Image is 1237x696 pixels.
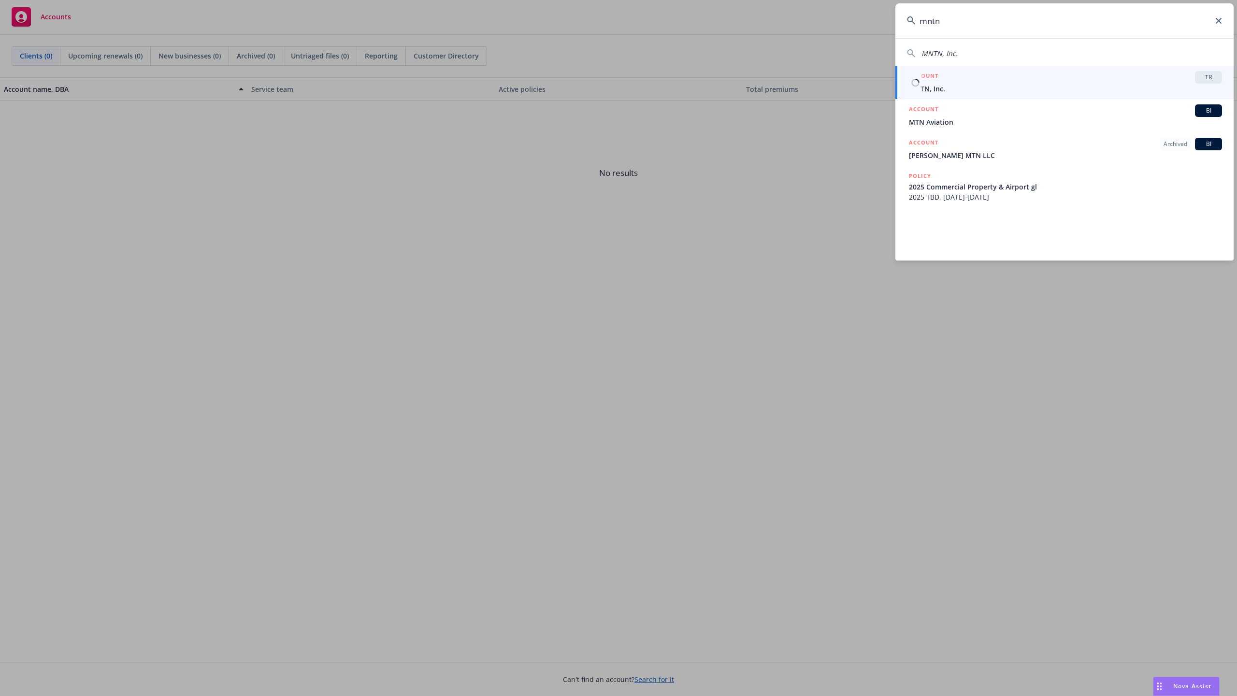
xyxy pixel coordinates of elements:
span: [PERSON_NAME] MTN LLC [909,150,1222,160]
span: BI [1199,106,1218,115]
h5: ACCOUNT [909,71,938,83]
span: MTN Aviation [909,117,1222,127]
h5: POLICY [909,171,931,181]
h5: ACCOUNT [909,138,938,149]
input: Search... [895,3,1234,38]
span: 2025 Commercial Property & Airport gl [909,182,1222,192]
div: Drag to move [1153,677,1165,696]
a: ACCOUNTArchivedBI[PERSON_NAME] MTN LLC [895,132,1234,166]
a: POLICY2025 Commercial Property & Airport gl2025 TBD, [DATE]-[DATE] [895,166,1234,207]
a: ACCOUNTBIMTN Aviation [895,99,1234,132]
span: Archived [1164,140,1187,148]
span: MNTN, Inc. [921,49,958,58]
span: BI [1199,140,1218,148]
a: ACCOUNTTRMNTN, Inc. [895,66,1234,99]
span: 2025 TBD, [DATE]-[DATE] [909,192,1222,202]
button: Nova Assist [1153,677,1220,696]
span: MNTN, Inc. [909,84,1222,94]
span: TR [1199,73,1218,82]
h5: ACCOUNT [909,104,938,116]
span: Nova Assist [1173,682,1211,690]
